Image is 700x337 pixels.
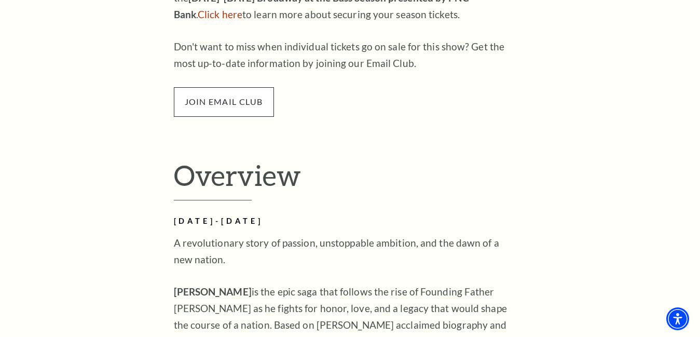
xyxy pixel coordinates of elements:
div: Accessibility Menu [666,307,689,330]
p: A revolutionary story of passion, unstoppable ambition, and the dawn of a new nation. [174,235,511,268]
h2: Overview [174,158,527,201]
p: Don't want to miss when individual tickets go on sale for this show? Get the most up-to-date info... [174,38,511,72]
h2: [DATE]-[DATE] [174,215,511,228]
strong: [PERSON_NAME] [174,286,252,298]
span: join email club [174,87,274,116]
a: join email club [174,95,274,107]
a: Click here to learn more about securing your season tickets [198,8,242,20]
